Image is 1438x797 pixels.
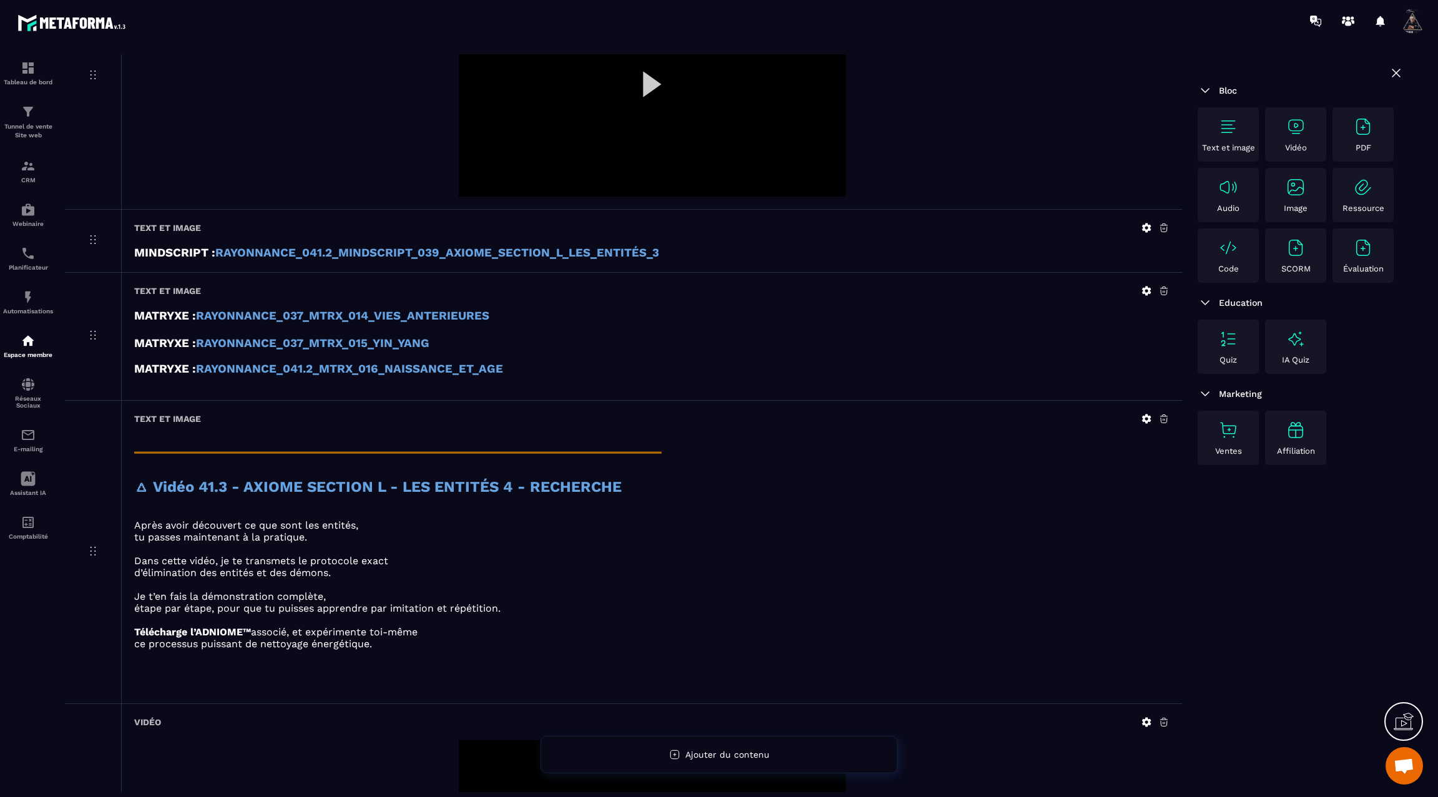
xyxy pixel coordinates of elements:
span: Marketing [1219,389,1262,399]
img: automations [21,202,36,217]
p: Comptabilité [3,533,53,540]
span: tu passes maintenant à la pratique. [134,531,307,543]
a: social-networksocial-networkRéseaux Sociaux [3,368,53,418]
p: Image [1284,203,1308,213]
a: RAYONNANCE_037_MTRX_015_YIN_YANG [196,336,429,350]
strong: MINDSCRIPT : [134,246,215,260]
a: formationformationTunnel de vente Site web [3,95,53,149]
h6: Text et image [134,414,201,424]
img: text-image no-wrap [1286,238,1306,258]
p: Affiliation [1277,446,1315,456]
p: Assistant IA [3,489,53,496]
img: arrow-down [1198,295,1213,310]
a: formationformationCRM [3,149,53,193]
h6: Vidéo [134,717,161,727]
img: automations [21,333,36,348]
img: accountant [21,515,36,530]
h6: Text et image [134,223,201,233]
p: Text et image [1202,143,1255,152]
span: Education [1219,298,1263,308]
span: ce processus puissant de nettoyage énergétique. [134,638,372,650]
img: text-image [1286,420,1306,440]
strong: MATRYXE : [134,336,196,350]
img: text-image no-wrap [1218,117,1238,137]
span: Ajouter du contenu [685,750,770,760]
strong: 🜂 Vidéo 41.3 - AXIOME SECTION L - LES ENTITÉS 4 - RECHERCHE [134,478,622,496]
img: text-image no-wrap [1353,117,1373,137]
p: Vidéo [1285,143,1307,152]
p: SCORM [1281,264,1311,273]
img: text-image no-wrap [1218,329,1238,349]
img: text-image no-wrap [1218,238,1238,258]
div: Ouvrir le chat [1386,747,1423,785]
img: text-image no-wrap [1286,177,1306,197]
p: Audio [1217,203,1240,213]
a: automationsautomationsWebinaire [3,193,53,237]
strong: Télécharge l’ADNIOME™ [134,626,251,638]
a: schedulerschedulerPlanificateur [3,237,53,280]
p: Planificateur [3,264,53,271]
img: text-image [1286,329,1306,349]
p: E-mailing [3,446,53,452]
img: email [21,428,36,443]
p: Évaluation [1343,264,1384,273]
p: Quiz [1220,355,1237,364]
span: Bloc [1219,86,1237,95]
span: Après avoir découvert ce que sont les entités, [134,519,358,531]
a: formationformationTableau de bord [3,51,53,95]
strong: _________________________________________________________________ [134,437,662,454]
span: Dans cette vidéo, je te transmets le protocole exact [134,555,388,567]
p: Automatisations [3,308,53,315]
img: arrow-down [1198,83,1213,98]
a: RAYONNANCE_037_MTRX_014_VIES_ANTERIEURES [196,309,489,323]
a: Assistant IA [3,462,53,506]
p: Webinaire [3,220,53,227]
p: Code [1218,264,1239,273]
img: scheduler [21,246,36,261]
p: IA Quiz [1282,355,1309,364]
p: CRM [3,177,53,183]
img: text-image no-wrap [1286,117,1306,137]
span: Je t’en fais la démonstration complète, [134,590,326,602]
span: d’élimination des entités et des démons. [134,567,331,579]
p: PDF [1356,143,1371,152]
img: text-image no-wrap [1218,177,1238,197]
p: Ventes [1215,446,1242,456]
a: RAYONNANCE_041.2_MINDSCRIPT_039_AXIOME_SECTION_L_LES_ENTITÉS_3 [215,246,659,260]
img: social-network [21,377,36,392]
strong: MATRYXE : [134,309,196,323]
strong: MATRYXE : [134,362,196,376]
span: associé, et expérimente toi-même [251,626,418,638]
a: RAYONNANCE_041.2_MTRX_016_NAISSANCE_ET_AGE [196,362,503,376]
img: text-image no-wrap [1353,238,1373,258]
img: automations [21,290,36,305]
p: Espace membre [3,351,53,358]
img: text-image no-wrap [1218,420,1238,440]
img: formation [21,61,36,76]
a: accountantaccountantComptabilité [3,506,53,549]
a: automationsautomationsEspace membre [3,324,53,368]
img: arrow-down [1198,386,1213,401]
h6: Text et image [134,286,201,296]
a: emailemailE-mailing [3,418,53,462]
a: automationsautomationsAutomatisations [3,280,53,324]
p: Tunnel de vente Site web [3,122,53,140]
img: logo [17,11,130,34]
p: Tableau de bord [3,79,53,86]
span: étape par étape, pour que tu puisses apprendre par imitation et répétition. [134,602,501,614]
p: Ressource [1343,203,1384,213]
img: formation [21,159,36,174]
img: text-image no-wrap [1353,177,1373,197]
p: Réseaux Sociaux [3,395,53,409]
img: formation [21,104,36,119]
